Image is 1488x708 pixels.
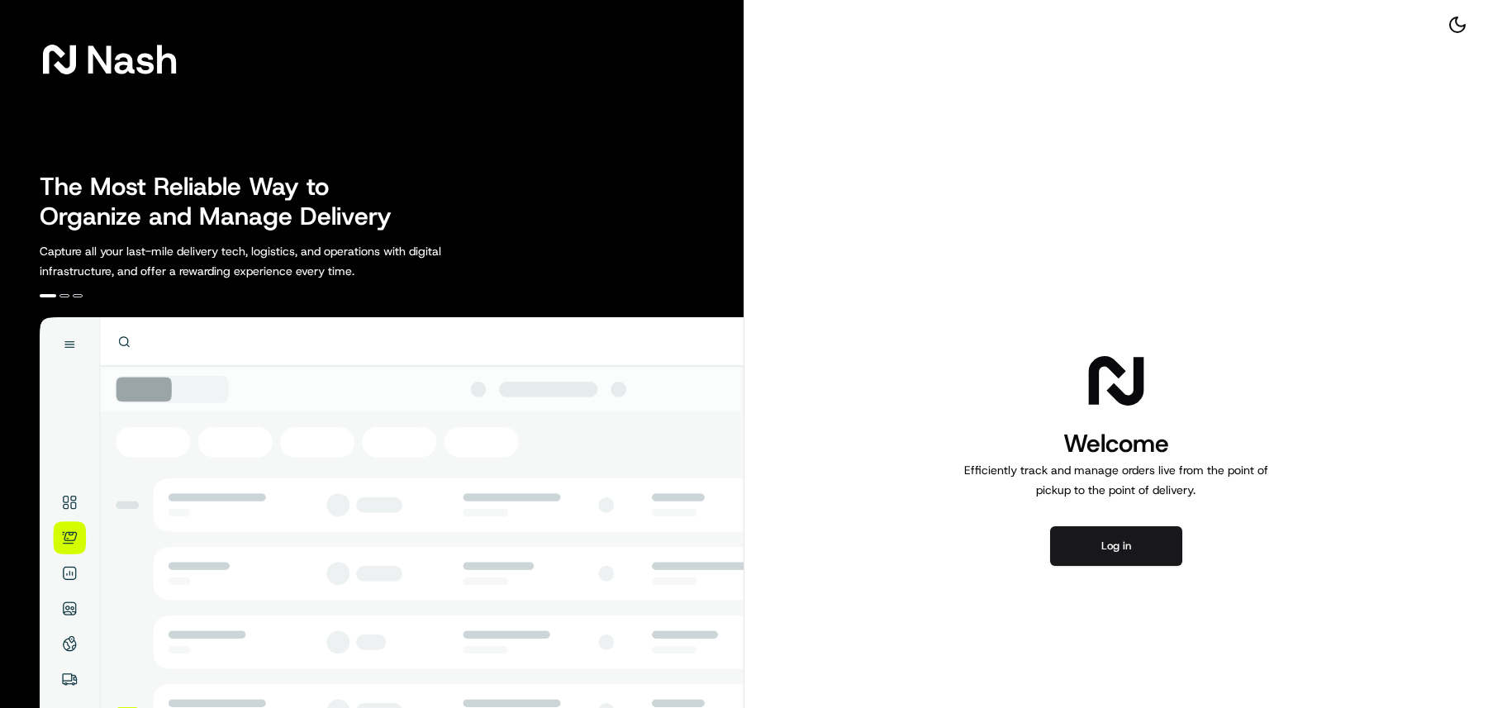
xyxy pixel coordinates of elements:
[958,460,1275,500] p: Efficiently track and manage orders live from the point of pickup to the point of delivery.
[40,241,516,281] p: Capture all your last-mile delivery tech, logistics, and operations with digital infrastructure, ...
[86,43,178,76] span: Nash
[958,427,1275,460] h1: Welcome
[1050,526,1182,566] button: Log in
[40,172,410,231] h2: The Most Reliable Way to Organize and Manage Delivery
